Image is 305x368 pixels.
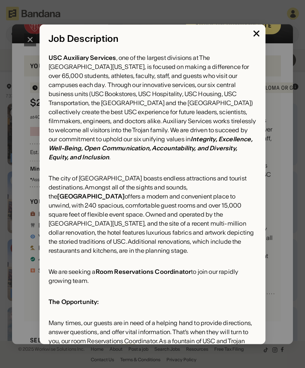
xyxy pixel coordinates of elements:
b: Room [96,268,113,275]
b: Reservations Coordinator [114,268,191,275]
b: [GEOGRAPHIC_DATA] [57,192,125,200]
b: The Opportunity: [49,298,99,305]
b: USC Auxiliary Services [49,54,116,61]
div: We are seeking a to join our rapidly growing team. [49,267,256,285]
div: , one of the largest divisions at The [GEOGRAPHIC_DATA][US_STATE], is focused on making a differe... [49,53,256,162]
div: The city of [GEOGRAPHIC_DATA] boasts endless attractions and tourist destinations. Amongst all of... [49,174,256,255]
div: Job Description [49,33,256,44]
i: Integrity, Excellence, Well-Being, Open Communication, Accountability, and Diversity, Equity, and... [49,135,253,161]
